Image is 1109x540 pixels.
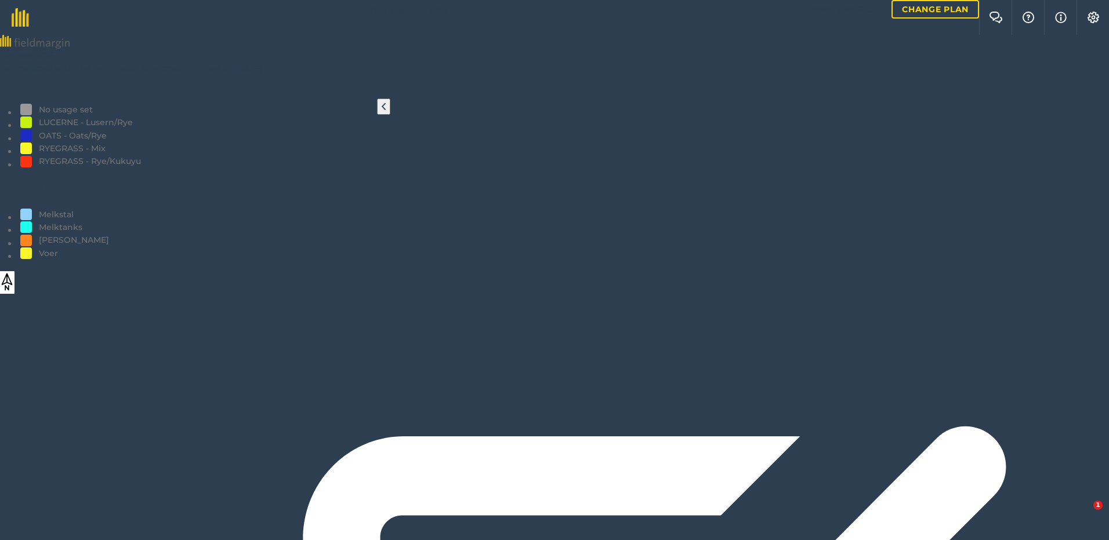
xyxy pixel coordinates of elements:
button: Boplaas [371,5,408,31]
div: Melktanks [39,221,82,233]
div: No usage set [39,103,93,116]
img: fieldmargin Logo [12,8,29,27]
img: A question mark icon [1021,12,1035,23]
div: RYEGRASS - Mix [39,142,106,155]
span: Printed on [DATE] [189,63,263,74]
iframe: Intercom live chat [1070,501,1097,528]
span: Current plan : PLUS [803,4,880,14]
span: 1 [1093,501,1103,510]
div: Melkstal [39,208,74,221]
span: Boplaas [371,5,404,17]
img: Two speech bubbles overlapping with the left bubble in the forefront [989,12,1003,23]
button: 2025 [429,5,452,31]
div: OATS - Oats/Rye [39,129,107,142]
div: RYEGRASS - Rye/Kukuyu [39,155,141,167]
div: [PERSON_NAME] [39,233,109,246]
div: Voer [39,247,58,260]
img: A cog icon [1086,12,1100,23]
span: 2025 [429,5,448,17]
div: LUCERNE - Lusern/Rye [39,116,133,129]
img: svg+xml;base64,PHN2ZyB4bWxucz0iaHR0cDovL3d3dy53My5vcmcvMjAwMC9zdmciIHdpZHRoPSIxNyIgaGVpZ2h0PSIxNy... [1055,12,1067,23]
